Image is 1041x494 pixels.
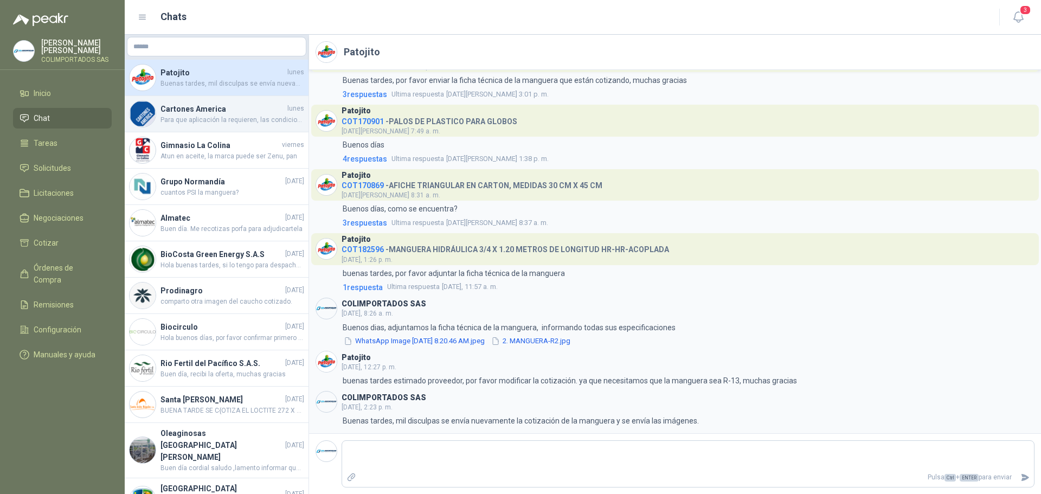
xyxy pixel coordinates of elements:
img: Company Logo [130,319,156,345]
span: cuantos PSI la manguera? [160,188,304,198]
span: viernes [282,140,304,150]
span: 1 respuesta [343,281,383,293]
a: Remisiones [13,294,112,315]
img: Company Logo [130,174,156,200]
img: Company Logo [316,175,337,195]
a: 1respuestaUltima respuesta[DATE], 11:57 a. m. [340,281,1034,293]
span: 3 [1019,5,1031,15]
span: [DATE] [285,285,304,296]
img: Company Logo [316,441,337,461]
span: lunes [287,104,304,114]
p: Pulsa + para enviar [361,468,1017,487]
span: [DATE][PERSON_NAME] 8:31 a. m. [342,191,440,199]
a: Configuración [13,319,112,340]
img: Company Logo [130,137,156,163]
p: Buenos días [343,139,384,151]
a: Company LogoOleaginosas [GEOGRAPHIC_DATA][PERSON_NAME][DATE]Buen día cordial saludo ,lamento info... [125,423,309,478]
h4: Grupo Normandía [160,176,283,188]
img: Company Logo [130,101,156,127]
span: Inicio [34,87,51,99]
h4: Santa [PERSON_NAME] [160,394,283,406]
span: [DATE] [285,440,304,451]
span: Manuales y ayuda [34,349,95,361]
span: Negociaciones [34,212,83,224]
img: Logo peakr [13,13,68,26]
h4: - MANGUERA HIDRÁULICA 3/4 X 1.20 METROS DE LONGITUD HR-HR-ACOPLADA [342,242,669,253]
a: Cotizar [13,233,112,253]
a: Company LogoAlmatec[DATE]Buen día. Me recotizas porfa para adjudicartela [125,205,309,241]
a: Company LogoRio Fertil del Pacífico S.A.S.[DATE]Buen día, recibi la oferta, muchas gracias [125,350,309,387]
a: Company LogoProdinagro[DATE]comparto otra imagen del caucho cotizado. [125,278,309,314]
img: Company Logo [130,355,156,381]
span: [DATE][PERSON_NAME] 1:38 p. m. [391,153,549,164]
a: Órdenes de Compra [13,258,112,290]
span: ENTER [960,474,979,482]
h3: Patojito [342,236,371,242]
a: Inicio [13,83,112,104]
label: Adjuntar archivos [342,468,361,487]
a: Company LogoSanta [PERSON_NAME][DATE]BUENA TARDE SE C{OTIZA EL LOCTITE 272 X LOS ML, YA QUE ES EL... [125,387,309,423]
h4: Cartones America [160,103,285,115]
span: Hola buenos días, por favor confirmar primero el material, cerámica o fibra [PERSON_NAME], por ot... [160,333,304,343]
h3: Patojito [342,108,371,114]
button: 3 [1008,8,1028,27]
span: [DATE][PERSON_NAME] 7:49 a. m. [342,127,440,135]
span: lunes [287,67,304,78]
span: COT182596 [342,245,384,254]
span: [DATE], 2:23 p. m. [342,403,393,411]
a: Manuales y ayuda [13,344,112,365]
p: [PERSON_NAME] [PERSON_NAME] [41,39,112,54]
h4: - PALOS DE PLASTICO PARA GLOBOS [342,114,517,125]
h4: Almatec [160,212,283,224]
span: [DATE] [285,394,304,405]
span: BUENA TARDE SE C{OTIZA EL LOCTITE 272 X LOS ML, YA QUE ES EL QUE VIENE POR 10ML , EL 271 TAMBIEN ... [160,406,304,416]
img: Company Logo [130,246,156,272]
a: Tareas [13,133,112,153]
span: Licitaciones [34,187,74,199]
span: Remisiones [34,299,74,311]
a: Company LogoBiocirculo[DATE]Hola buenos días, por favor confirmar primero el material, cerámica o... [125,314,309,350]
h4: Patojito [160,67,285,79]
a: 4respuestasUltima respuesta[DATE][PERSON_NAME] 1:38 p. m. [340,153,1034,165]
p: Buenos días, como se encuentra? [343,203,458,215]
a: 3respuestasUltima respuesta[DATE][PERSON_NAME] 3:01 p. m. [340,88,1034,100]
img: Company Logo [130,437,156,463]
span: Ultima respuesta [391,153,444,164]
span: Tareas [34,137,57,149]
h1: Chats [160,9,187,24]
a: 3respuestasUltima respuesta[DATE][PERSON_NAME] 8:37 a. m. [340,217,1034,229]
img: Company Logo [316,392,337,412]
h4: Gimnasio La Colina [160,139,280,151]
p: buenas tardes, por favor adjuntar la ficha técnica de la manguera [343,267,565,279]
span: Buen día. Me recotizas porfa para adjudicartela [160,224,304,234]
p: Buenas tardes, por favor enviar la ficha técnica de la manguera que están cotizando, muchas gracias [343,74,687,86]
span: Buen día cordial saludo ,lamento informar que no ha llegado la importación presentamos problemas ... [160,463,304,473]
button: 2. MANGUERA-R2.jpg [490,336,571,347]
span: [DATE], 12:27 p. m. [342,363,396,371]
img: Company Logo [316,111,337,131]
span: Hola buenas tardes, si lo tengo para despachar por transportadora el día [PERSON_NAME][DATE], y e... [160,260,304,271]
span: comparto otra imagen del caucho cotizado. [160,297,304,307]
img: Company Logo [130,65,156,91]
img: Company Logo [316,239,337,259]
span: Ctrl [944,474,956,482]
span: [DATE], 11:57 a. m. [387,281,498,292]
h2: Patojito [344,44,380,60]
span: [DATE][PERSON_NAME] 3:01 p. m. [391,89,549,100]
a: Company LogoCartones AmericalunesPara que aplicación la requieren, las condiciones de operación, ... [125,96,309,132]
h4: Oleaginosas [GEOGRAPHIC_DATA][PERSON_NAME] [160,427,283,463]
span: [DATE] [285,358,304,368]
button: WhatsApp Image [DATE] 8.20.46 AM.jpeg [343,336,486,347]
p: Buenas tardes, mil disculpas se envía nuevamente la cotización de la manguera y se envía las imág... [343,415,699,427]
h3: Patojito [342,355,371,361]
h4: Rio Fertil del Pacífico S.A.S. [160,357,283,369]
span: [DATE][PERSON_NAME] 8:37 a. m. [391,217,548,228]
p: COLIMPORTADOS SAS [41,56,112,63]
span: COT170901 [342,117,384,126]
a: Solicitudes [13,158,112,178]
h3: Patojito [342,172,371,178]
img: Company Logo [316,42,337,62]
a: Company LogoGrupo Normandía[DATE]cuantos PSI la manguera? [125,169,309,205]
span: 4 respuesta s [343,153,387,165]
span: COT170869 [342,181,384,190]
